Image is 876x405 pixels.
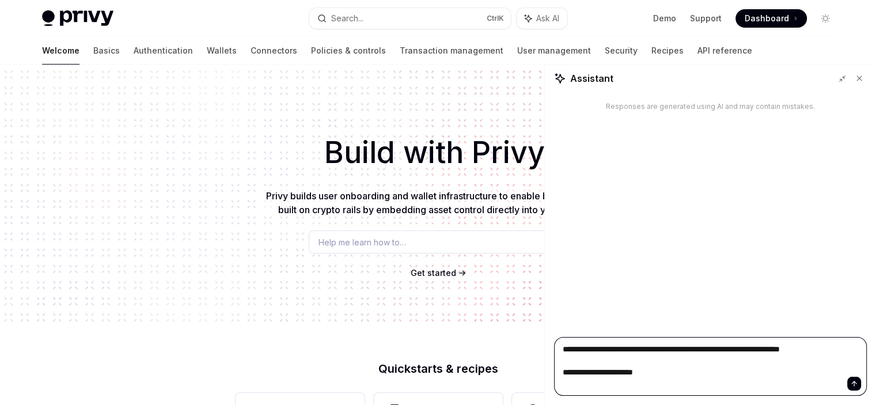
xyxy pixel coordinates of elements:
h2: Quickstarts & recipes [236,363,641,374]
a: Authentication [134,37,193,65]
a: Get started [411,267,456,279]
button: Send message [847,377,861,391]
span: Get started [411,268,456,278]
span: Dashboard [745,13,789,24]
button: Toggle dark mode [816,9,835,28]
span: Privy builds user onboarding and wallet infrastructure to enable better products built on crypto ... [266,190,610,215]
a: Demo [653,13,676,24]
a: API reference [697,37,752,65]
a: Dashboard [735,9,807,28]
span: Assistant [570,71,613,85]
span: Ask AI [536,13,559,24]
div: Responses are generated using AI and may contain mistakes. [606,102,815,111]
button: Search...CtrlK [309,8,511,29]
a: Policies & controls [311,37,386,65]
a: Connectors [251,37,297,65]
button: Ask AI [517,8,567,29]
div: Search... [331,12,363,25]
a: User management [517,37,591,65]
a: Basics [93,37,120,65]
a: Welcome [42,37,79,65]
h1: Build with Privy. [18,130,858,175]
a: Support [690,13,722,24]
span: Help me learn how to… [318,236,406,248]
a: Wallets [207,37,237,65]
span: Ctrl K [487,14,504,23]
a: Recipes [651,37,684,65]
a: Security [605,37,638,65]
a: Transaction management [400,37,503,65]
img: light logo [42,10,113,27]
